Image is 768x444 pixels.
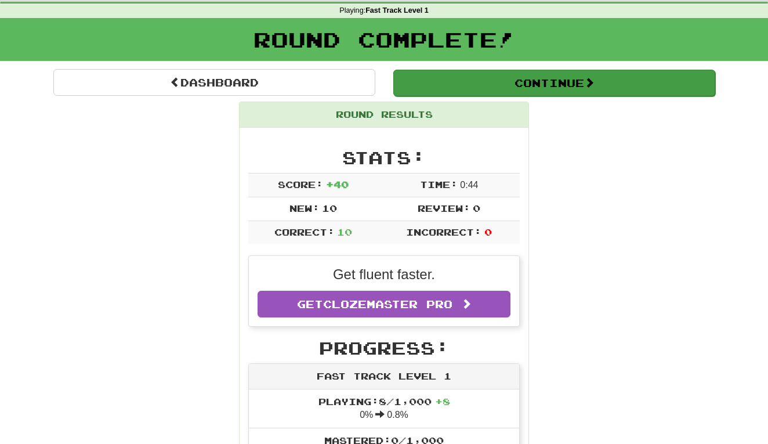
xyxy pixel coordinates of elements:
[53,69,375,96] a: Dashboard
[318,396,450,407] span: Playing: 8 / 1,000
[274,226,335,237] span: Correct:
[337,226,352,237] span: 10
[322,203,337,214] span: 10
[258,265,510,284] p: Get fluent faster.
[248,148,520,167] h2: Stats:
[418,203,470,214] span: Review:
[240,102,528,128] div: Round Results
[249,389,519,429] li: 0% 0.8%
[393,70,715,96] button: Continue
[365,6,429,15] strong: Fast Track Level 1
[473,203,480,214] span: 0
[420,179,458,190] span: Time:
[258,291,510,317] a: GetClozemaster Pro
[4,28,764,51] h1: Round Complete!
[248,338,520,358] h2: Progress:
[406,226,481,237] span: Incorrect:
[484,226,492,237] span: 0
[278,179,323,190] span: Score:
[249,364,519,389] div: Fast Track Level 1
[326,179,349,190] span: + 40
[435,396,450,407] span: + 8
[289,203,320,214] span: New:
[323,298,452,311] span: Clozemaster Pro
[460,180,478,190] span: 0 : 44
